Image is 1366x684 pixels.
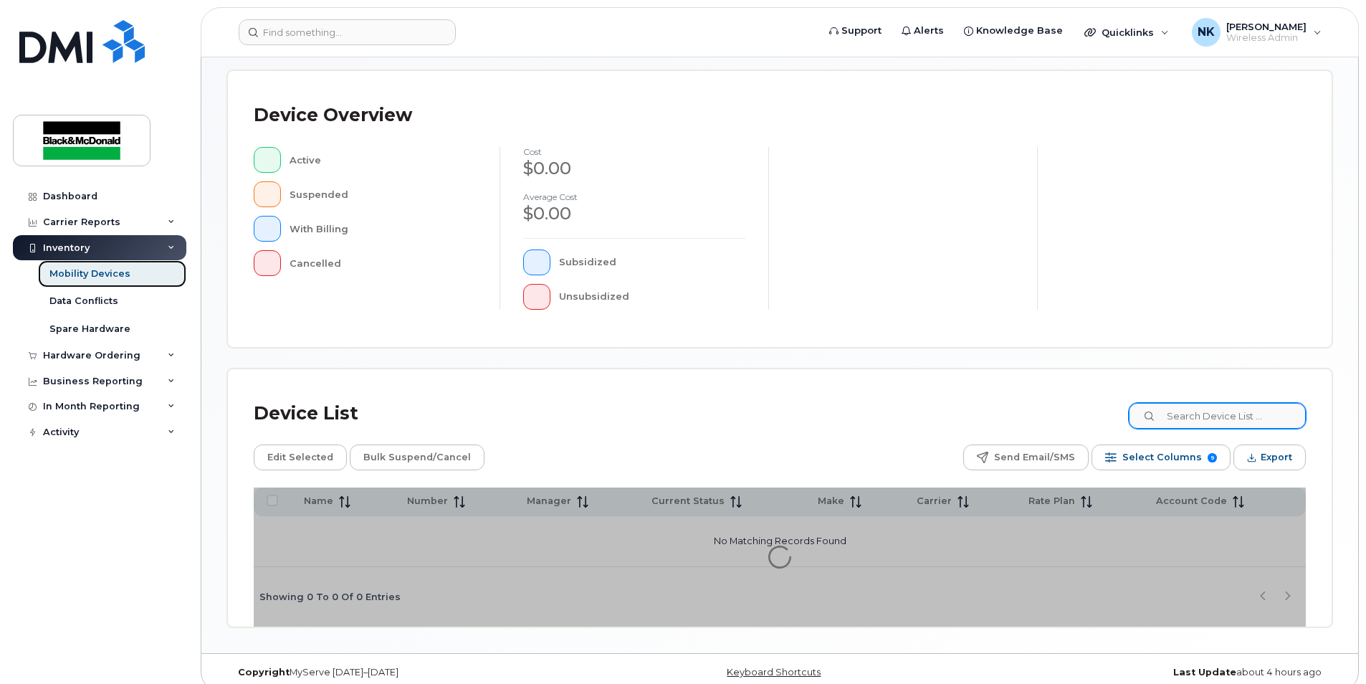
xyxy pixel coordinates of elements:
span: Knowledge Base [976,24,1063,38]
button: Select Columns 9 [1092,445,1231,470]
a: Alerts [892,16,954,45]
a: Support [819,16,892,45]
div: Nuray Kiamil [1182,18,1332,47]
h4: Average cost [523,192,745,201]
strong: Last Update [1173,667,1236,678]
button: Export [1233,445,1306,470]
span: Select Columns [1122,447,1202,468]
span: Alerts [914,24,944,38]
div: Subsidized [559,250,746,275]
h4: cost [523,147,745,156]
button: Send Email/SMS [963,445,1089,470]
span: NK [1198,24,1215,41]
span: Support [841,24,882,38]
div: Device Overview [254,97,412,134]
a: Knowledge Base [954,16,1073,45]
span: Bulk Suspend/Cancel [363,447,471,468]
div: $0.00 [523,156,745,181]
div: Unsubsidized [559,284,746,310]
a: Keyboard Shortcuts [727,667,821,678]
div: $0.00 [523,201,745,226]
span: Quicklinks [1102,27,1154,38]
span: Export [1261,447,1292,468]
div: Quicklinks [1074,18,1179,47]
span: 9 [1208,453,1217,462]
div: about 4 hours ago [964,667,1332,678]
strong: Copyright [238,667,290,678]
div: MyServe [DATE]–[DATE] [227,667,596,678]
input: Find something... [239,19,456,45]
button: Edit Selected [254,445,347,470]
div: Suspended [290,181,477,207]
span: Edit Selected [267,447,333,468]
input: Search Device List ... [1129,403,1306,429]
div: Active [290,147,477,173]
span: Wireless Admin [1226,32,1307,44]
div: Cancelled [290,250,477,276]
span: [PERSON_NAME] [1226,21,1307,32]
div: Device List [254,395,358,432]
div: With Billing [290,216,477,242]
button: Bulk Suspend/Cancel [350,445,484,470]
span: Send Email/SMS [994,447,1075,468]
